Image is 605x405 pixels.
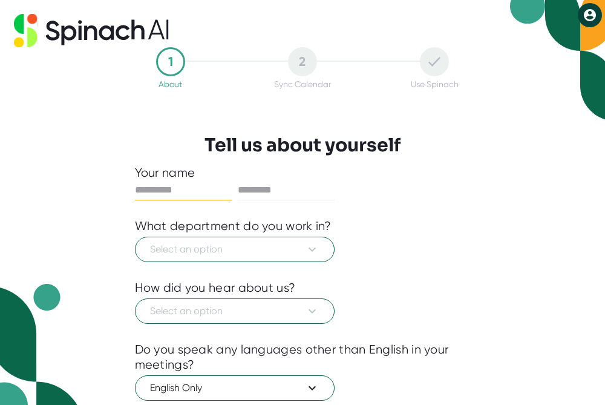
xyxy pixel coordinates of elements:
span: English Only [150,381,319,395]
span: Select an option [150,242,319,257]
button: Select an option [135,237,335,262]
div: What department do you work in? [135,219,332,234]
button: Select an option [135,298,335,324]
iframe: Intercom live chat [564,364,593,393]
div: Use Spinach [411,79,459,89]
div: Your name [135,165,471,180]
div: How did you hear about us? [135,280,296,295]
button: English Only [135,375,335,401]
div: About [159,79,182,89]
span: Select an option [150,304,319,318]
div: 1 [156,47,185,76]
h3: Tell us about yourself [204,134,401,156]
div: Sync Calendar [274,79,331,89]
div: 2 [288,47,317,76]
div: Do you speak any languages other than English in your meetings? [135,342,471,372]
